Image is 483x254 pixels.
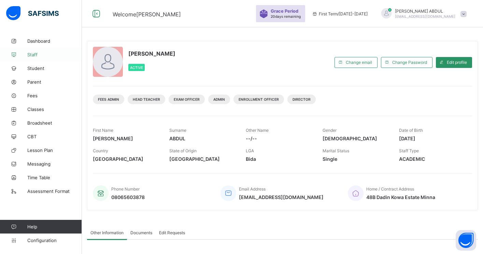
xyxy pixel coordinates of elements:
[113,11,181,18] span: Welcome [PERSON_NAME]
[323,148,349,153] span: Marital Status
[259,10,268,18] img: sticker-purple.71386a28dfed39d6af7621340158ba97.svg
[323,128,337,133] span: Gender
[271,14,301,18] span: 20 days remaining
[271,9,298,14] span: Grace Period
[159,230,185,235] span: Edit Requests
[246,156,312,162] span: Bida
[366,194,435,200] span: 48B Dadin Kowa Estate Minna
[293,97,311,101] span: Director
[239,194,324,200] span: [EMAIL_ADDRESS][DOMAIN_NAME]
[128,50,175,57] span: [PERSON_NAME]
[366,186,414,192] span: Home / Contract Address
[27,107,82,112] span: Classes
[27,93,82,98] span: Fees
[27,120,82,126] span: Broadsheet
[27,147,82,153] span: Lesson Plan
[130,230,152,235] span: Documents
[90,230,124,235] span: Other Information
[312,11,368,16] span: session/term information
[27,52,82,57] span: Staff
[323,156,389,162] span: Single
[93,128,113,133] span: First Name
[27,175,82,180] span: Time Table
[111,194,145,200] span: 08065603878
[169,148,197,153] span: State of Origin
[399,136,465,141] span: [DATE]
[27,238,82,243] span: Configuration
[456,230,476,251] button: Open asap
[27,224,82,229] span: Help
[93,148,108,153] span: Country
[27,161,82,167] span: Messaging
[399,156,465,162] span: ACADEMIC
[399,148,419,153] span: Staff Type
[169,156,236,162] span: [GEOGRAPHIC_DATA]
[213,97,225,101] span: Admin
[169,128,186,133] span: Surname
[374,8,470,19] div: SAHEEDABDUL
[239,186,266,192] span: Email Address
[93,136,159,141] span: [PERSON_NAME]
[93,156,159,162] span: [GEOGRAPHIC_DATA]
[399,128,423,133] span: Date of Birth
[239,97,279,101] span: Enrollment Officer
[174,97,200,101] span: Exam Officer
[246,148,254,153] span: LGA
[27,134,82,139] span: CBT
[27,188,82,194] span: Assessment Format
[98,97,119,101] span: Fees Admin
[27,66,82,71] span: Student
[130,66,143,70] span: Active
[447,60,467,65] span: Edit profile
[246,128,269,133] span: Other Name
[27,79,82,85] span: Parent
[323,136,389,141] span: [DEMOGRAPHIC_DATA]
[246,136,312,141] span: --/--
[395,14,455,18] span: [EMAIL_ADDRESS][DOMAIN_NAME]
[392,60,427,65] span: Change Password
[169,136,236,141] span: ABDUL
[395,9,455,14] span: [PERSON_NAME] ABDUL
[27,38,82,44] span: Dashboard
[111,186,140,192] span: Phone Number
[133,97,160,101] span: Head Teacher
[6,6,59,20] img: safsims
[346,60,372,65] span: Change email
